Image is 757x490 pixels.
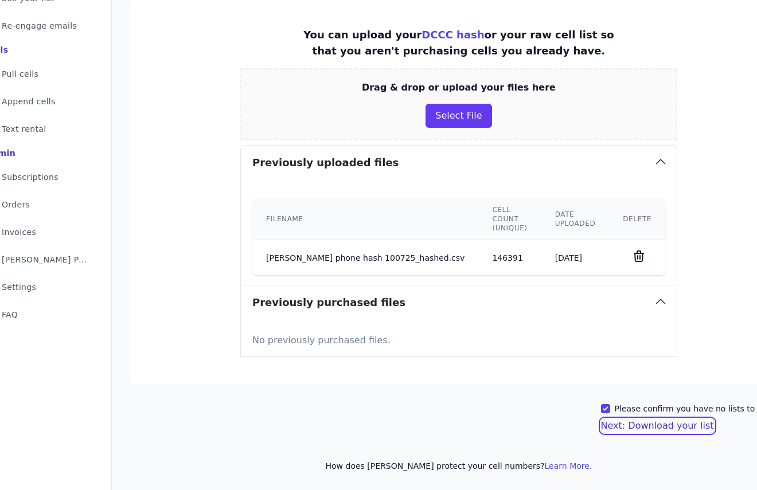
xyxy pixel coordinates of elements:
[2,123,46,135] span: Text rental
[252,155,399,171] h3: Previously uploaded files
[541,240,610,276] td: [DATE]
[426,104,491,128] button: Select File
[422,29,484,41] a: DCCC hash
[478,240,541,276] td: 146391
[252,329,665,347] p: No previously purchased files.
[2,171,58,183] span: Subscriptions
[478,198,541,240] th: Cell count (unique)
[252,198,478,240] th: Filename
[2,68,38,80] span: Pull cells
[295,27,622,59] p: You can upload your or your raw cell list so that you aren't purchasing cells you already have.
[2,254,88,265] span: [PERSON_NAME] Performance
[241,146,677,180] button: Previously uploaded files
[2,20,77,32] span: Re-engage emails
[601,419,714,433] button: Next: Download your list
[2,226,36,238] span: Invoices
[2,281,36,293] span: Settings
[2,309,18,320] span: FAQ
[609,198,665,240] th: Delete
[252,240,478,276] td: [PERSON_NAME] phone hash 100725_hashed.csv
[241,285,677,320] button: Previously purchased files
[545,460,592,472] button: Learn More.
[362,81,556,95] p: Drag & drop or upload your files here
[2,96,56,107] span: Append cells
[252,295,405,311] h3: Previously purchased files
[541,198,610,240] th: Date uploaded
[2,199,30,210] span: Orders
